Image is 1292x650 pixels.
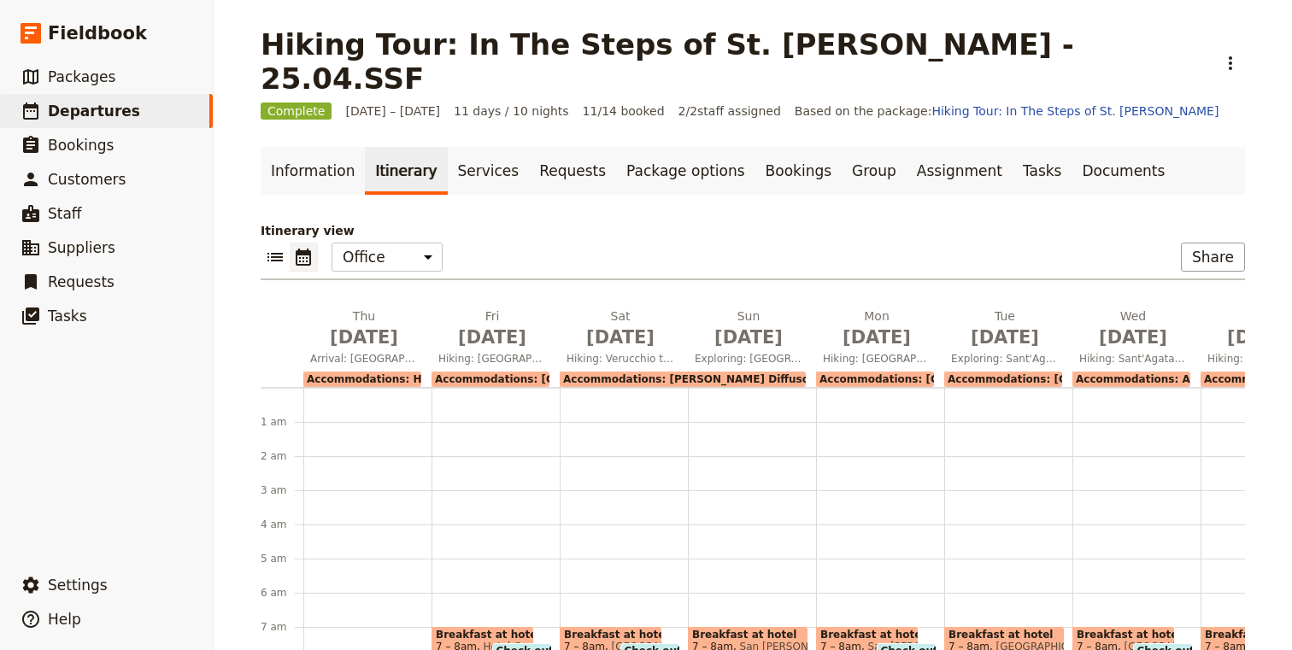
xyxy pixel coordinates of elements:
button: Sat [DATE]Hiking: Verucchio to [GEOGRAPHIC_DATA][PERSON_NAME] [560,307,688,371]
span: Hiking: [GEOGRAPHIC_DATA] to [GEOGRAPHIC_DATA] [432,352,553,366]
span: Accommodations: [PERSON_NAME] Diffuso [563,373,809,385]
a: Requests [529,147,616,195]
button: Fri [DATE]Hiking: [GEOGRAPHIC_DATA] to [GEOGRAPHIC_DATA] [432,307,560,371]
div: 7 am [261,620,303,634]
span: [DATE] – [DATE] [345,102,440,120]
button: List view [261,243,290,272]
a: Group [842,147,907,195]
button: Tue [DATE]Exploring: Sant'Agata Feltria and Pennabilli [944,307,1072,371]
h2: Thu [310,307,418,350]
div: 1 am [261,415,303,429]
span: Departures [48,102,140,120]
span: Breakfast at hotel [564,629,658,641]
a: Services [448,147,530,195]
div: 2 am [261,449,303,463]
span: 11/14 booked [583,102,665,120]
button: Thu [DATE]Arrival: [GEOGRAPHIC_DATA] to [GEOGRAPHIC_DATA] [303,307,432,371]
span: Breakfast at hotel [692,629,804,641]
button: Actions [1216,49,1245,78]
h2: Wed [1079,307,1187,350]
span: [DATE] [951,325,1059,350]
span: Bookings [48,137,114,154]
span: Complete [261,102,332,120]
span: Customers [48,171,126,188]
span: [DATE] [1079,325,1187,350]
h2: Sun [695,307,802,350]
span: Tasks [48,307,87,325]
a: Package options [616,147,755,195]
button: Wed [DATE]Hiking: Sant'Agata Feltria to Balze di Verghereto [1072,307,1201,371]
span: Requests [48,273,115,290]
div: 4 am [261,518,303,531]
h2: Tue [951,307,1059,350]
span: Breakfast at hotel [1077,629,1171,641]
span: 2 / 2 staff assigned [678,102,781,120]
button: Calendar view [290,243,318,272]
span: Breakfast at hotel [820,629,914,641]
div: Accommodations: Albergo Bellavista [1072,372,1190,387]
span: [DATE] [823,325,931,350]
span: Arrival: [GEOGRAPHIC_DATA] to [GEOGRAPHIC_DATA] [303,352,425,366]
span: Exploring: Sant'Agata Feltria and Pennabilli [944,352,1066,366]
div: Accommodations: [PERSON_NAME] Diffuso [560,372,806,387]
span: Hiking: Sant'Agata Feltria to Balze di Verghereto [1072,352,1194,366]
h1: Hiking Tour: In The Steps of St. [PERSON_NAME] - 25.04.SSF [261,27,1206,96]
span: Settings [48,577,108,594]
h2: Sat [567,307,674,350]
a: Information [261,147,365,195]
a: Bookings [755,147,842,195]
div: 6 am [261,586,303,600]
a: Assignment [907,147,1013,195]
div: Accommodations: [GEOGRAPHIC_DATA] [432,372,549,387]
span: Hiking: [GEOGRAPHIC_DATA][PERSON_NAME] to Sant'Agata Feltria [816,352,937,366]
span: [DATE] [310,325,418,350]
span: [DATE] [567,325,674,350]
div: Accommodations: [GEOGRAPHIC_DATA] [944,372,1062,387]
span: Breakfast at hotel [436,629,530,641]
div: 5 am [261,552,303,565]
a: Hiking Tour: In The Steps of St. [PERSON_NAME] [931,104,1219,118]
span: 11 days / 10 nights [454,102,569,120]
span: Staff [48,205,82,222]
span: Breakfast at hotel [948,629,1060,641]
span: Hiking: Verucchio to [GEOGRAPHIC_DATA][PERSON_NAME] [560,352,681,366]
span: Fieldbook [48,20,147,46]
div: Accommodations: [GEOGRAPHIC_DATA] [816,372,934,387]
a: Documents [1072,147,1175,195]
span: Help [48,611,81,628]
span: Exploring: [GEOGRAPHIC_DATA][PERSON_NAME] [688,352,809,366]
span: Based on the package: [795,102,1219,120]
h2: Fri [438,307,546,350]
h2: Mon [823,307,931,350]
button: Share [1181,243,1245,272]
span: Suppliers [48,239,115,256]
span: Accommodations: Hotel Card [307,373,474,385]
p: Itinerary view [261,222,1245,239]
div: Accommodations: Hotel Card [303,372,421,387]
button: Sun [DATE]Exploring: [GEOGRAPHIC_DATA][PERSON_NAME] [688,307,816,371]
div: 3 am [261,483,303,497]
span: [DATE] [438,325,546,350]
span: Packages [48,68,115,85]
a: Itinerary [365,147,447,195]
span: [DATE] [695,325,802,350]
button: Mon [DATE]Hiking: [GEOGRAPHIC_DATA][PERSON_NAME] to Sant'Agata Feltria [816,307,944,371]
a: Tasks [1013,147,1072,195]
